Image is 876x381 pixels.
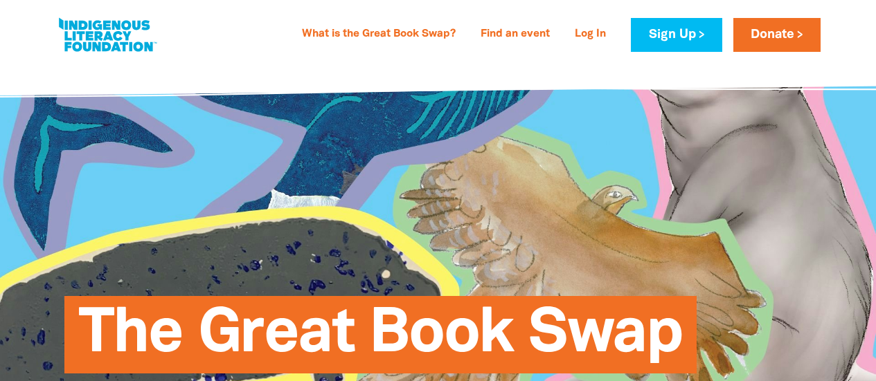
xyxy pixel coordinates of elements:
a: Log In [566,24,614,46]
a: What is the Great Book Swap? [294,24,464,46]
a: Find an event [472,24,558,46]
a: Donate [733,18,821,52]
a: Sign Up [631,18,722,52]
span: The Great Book Swap [78,306,683,373]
